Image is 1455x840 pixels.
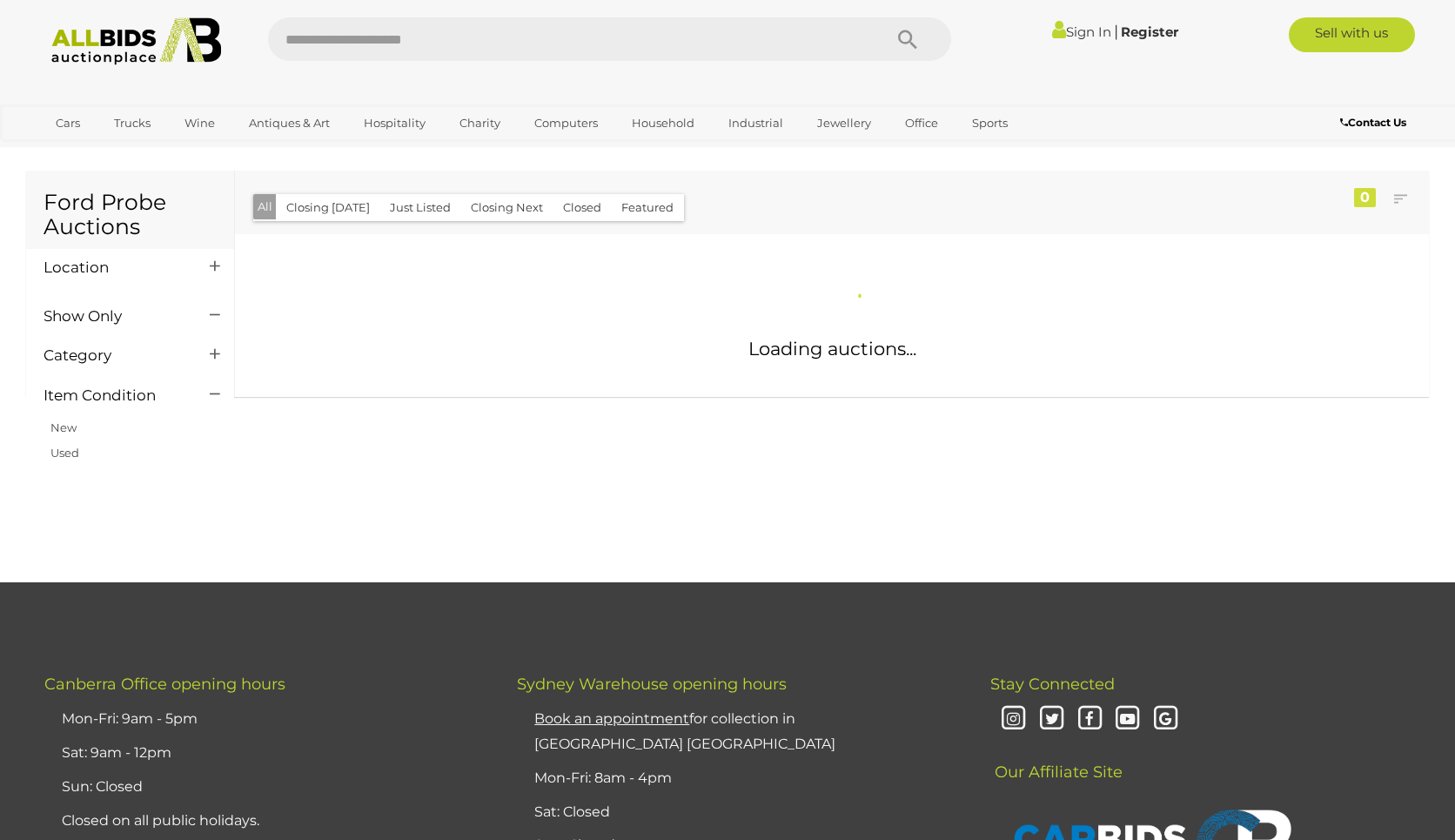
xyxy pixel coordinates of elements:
button: Just Listed [379,194,461,221]
span: Sydney Warehouse opening hours [517,675,787,694]
a: Sell with us [1289,17,1415,52]
i: Instagram [999,704,1029,735]
span: Stay Connected [990,675,1115,694]
a: Household [620,109,706,138]
a: Industrial [717,109,795,138]
li: Sat: 9am - 12pm [57,736,473,770]
button: Featured [611,194,684,221]
a: Cars [44,109,91,138]
i: Google [1150,704,1181,735]
li: Mon-Fri: 9am - 5pm [57,702,473,736]
button: All [253,194,277,219]
span: | [1114,22,1118,41]
a: New [50,420,77,434]
li: Closed on all public holidays. [57,804,473,838]
a: Office [894,109,949,138]
span: Canberra Office opening hours [44,675,285,694]
button: Closed [553,194,612,221]
i: Facebook [1075,704,1105,735]
h4: Show Only [44,308,184,325]
i: Twitter [1036,704,1067,735]
h4: Item Condition [44,387,184,404]
button: Closing [DATE] [276,194,380,221]
h4: Location [44,259,184,276]
button: Search [864,17,951,61]
a: Sign In [1052,24,1111,40]
a: Charity [448,109,512,138]
u: Book an appointment [534,710,689,727]
h1: Ford Probe Auctions [44,191,217,239]
div: 0 [1354,188,1376,207]
a: Sports [961,109,1019,138]
a: Trucks [103,109,162,138]
a: Register [1121,24,1178,40]
a: Wine [173,109,226,138]
li: Sat: Closed [530,796,946,830]
li: Sun: Closed [57,770,473,804]
a: Contact Us [1340,113,1411,132]
a: Antiques & Art [238,109,341,138]
li: Mon-Fri: 8am - 4pm [530,762,946,796]
a: Jewellery [806,109,882,138]
span: Loading auctions... [748,338,916,360]
a: Book an appointmentfor collection in [GEOGRAPHIC_DATA] [GEOGRAPHIC_DATA] [534,710,835,752]
a: Hospitality [352,109,437,138]
h4: Category [44,347,184,364]
a: Used [50,446,79,460]
button: Closing Next [460,194,553,221]
a: [GEOGRAPHIC_DATA] [44,138,191,166]
a: Computers [523,109,609,138]
img: Allbids.com.au [42,17,231,65]
b: Contact Us [1340,116,1406,129]
span: Our Affiliate Site [990,736,1123,782]
i: Youtube [1113,704,1143,735]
